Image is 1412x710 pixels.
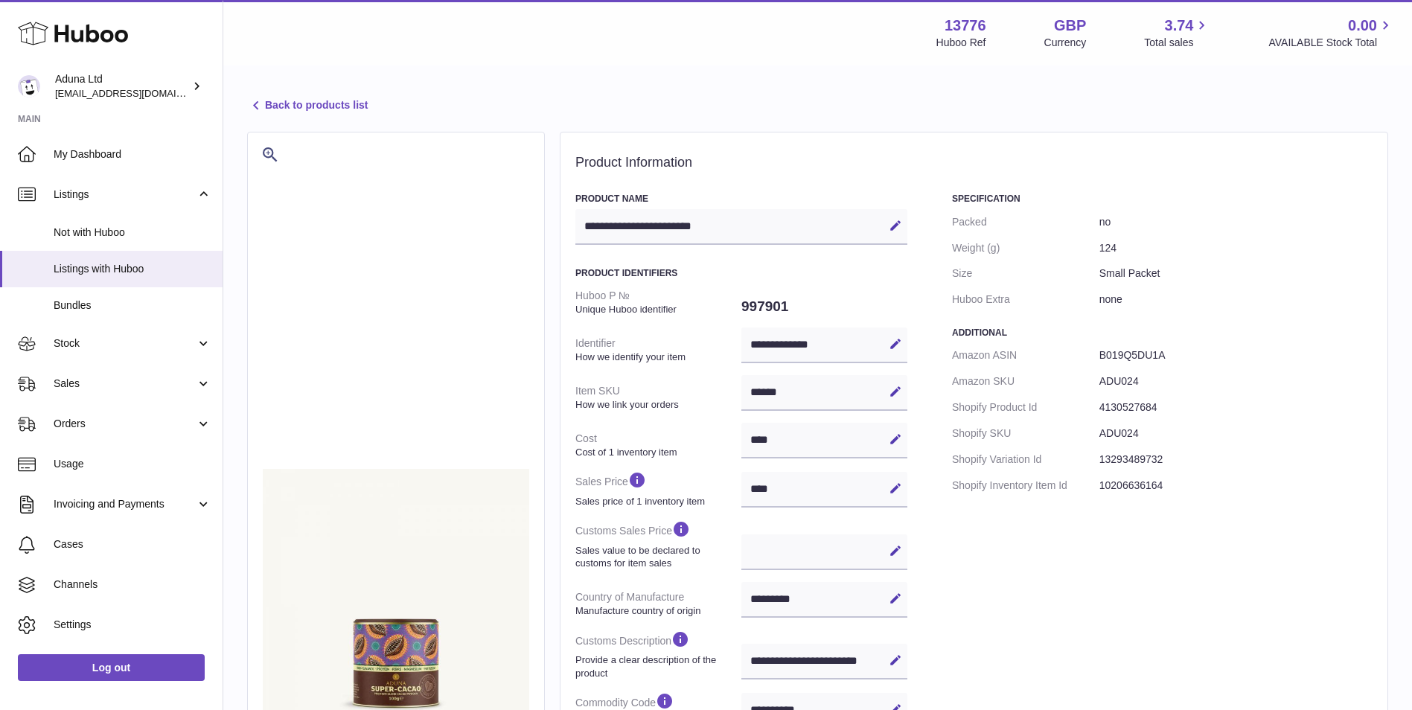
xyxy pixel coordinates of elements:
span: My Dashboard [54,147,211,161]
dt: Country of Manufacture [575,584,741,623]
span: Total sales [1144,36,1210,50]
strong: Provide a clear description of the product [575,653,738,679]
dd: 13293489732 [1099,447,1373,473]
a: Log out [18,654,205,681]
img: internalAdmin-13776@internal.huboo.com [18,75,40,97]
a: 0.00 AVAILABLE Stock Total [1268,16,1394,50]
dt: Size [952,260,1099,287]
div: Huboo Ref [936,36,986,50]
dt: Huboo P № [575,283,741,322]
dt: Cost [575,426,741,464]
span: Settings [54,618,211,632]
dt: Shopify Product Id [952,394,1099,420]
span: Sales [54,377,196,391]
span: Not with Huboo [54,226,211,240]
strong: GBP [1054,16,1086,36]
strong: Sales value to be declared to customs for item sales [575,544,738,570]
a: 3.74 Total sales [1144,16,1210,50]
dd: no [1099,209,1373,235]
span: 0.00 [1348,16,1377,36]
span: AVAILABLE Stock Total [1268,36,1394,50]
dd: 124 [1099,235,1373,261]
h3: Specification [952,193,1373,205]
h3: Product Name [575,193,907,205]
dt: Shopify SKU [952,420,1099,447]
dt: Identifier [575,330,741,369]
span: Cases [54,537,211,551]
span: Invoicing and Payments [54,497,196,511]
dt: Customs Description [575,624,741,685]
dt: Amazon SKU [952,368,1099,394]
span: Stock [54,336,196,351]
h3: Product Identifiers [575,267,907,279]
dt: Customs Sales Price [575,514,741,575]
div: Currency [1044,36,1087,50]
dd: 997901 [741,291,907,322]
dd: Small Packet [1099,260,1373,287]
dd: B019Q5DU1A [1099,342,1373,368]
dt: Shopify Inventory Item Id [952,473,1099,499]
dt: Item SKU [575,378,741,417]
dd: none [1099,287,1373,313]
dt: Weight (g) [952,235,1099,261]
span: Orders [54,417,196,431]
strong: How we link your orders [575,398,738,412]
span: Listings with Huboo [54,262,211,276]
strong: How we identify your item [575,351,738,364]
h2: Product Information [575,155,1373,171]
strong: Sales price of 1 inventory item [575,495,738,508]
dt: Packed [952,209,1099,235]
span: Listings [54,188,196,202]
span: [EMAIL_ADDRESS][DOMAIN_NAME] [55,87,219,99]
dt: Sales Price [575,464,741,514]
dd: ADU024 [1099,368,1373,394]
strong: Manufacture country of origin [575,604,738,618]
dd: 4130527684 [1099,394,1373,420]
a: Back to products list [247,97,368,115]
strong: Unique Huboo identifier [575,303,738,316]
span: Bundles [54,298,211,313]
dt: Amazon ASIN [952,342,1099,368]
dd: 10206636164 [1099,473,1373,499]
div: Aduna Ltd [55,72,189,100]
span: Channels [54,578,211,592]
strong: Cost of 1 inventory item [575,446,738,459]
dd: ADU024 [1099,420,1373,447]
span: Usage [54,457,211,471]
h3: Additional [952,327,1373,339]
span: 3.74 [1165,16,1194,36]
strong: 13776 [945,16,986,36]
dt: Shopify Variation Id [952,447,1099,473]
dt: Huboo Extra [952,287,1099,313]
